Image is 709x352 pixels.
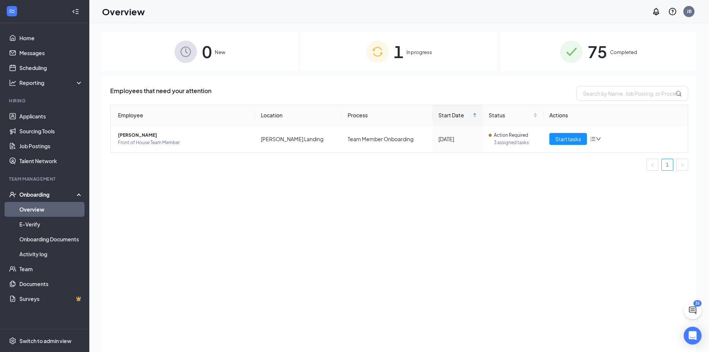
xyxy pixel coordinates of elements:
a: Sourcing Tools [19,124,83,139]
a: Talent Network [19,153,83,168]
li: Next Page [676,159,688,171]
span: left [650,163,655,167]
div: Team Management [9,176,82,182]
input: Search by Name, Job Posting, or Process [577,86,688,101]
th: Actions [543,105,688,126]
span: Start tasks [555,135,581,143]
div: Onboarding [19,191,77,198]
svg: Collapse [72,8,79,15]
h1: Overview [102,5,145,18]
a: Team [19,261,83,276]
a: E-Verify [19,217,83,232]
a: Onboarding Documents [19,232,83,247]
svg: Settings [9,337,16,345]
li: 1 [661,159,673,171]
span: Start Date [438,111,471,119]
svg: Notifications [652,7,661,16]
a: Applicants [19,109,83,124]
button: left [646,159,658,171]
span: 3 assigned tasks [494,139,537,146]
span: 75 [588,39,607,64]
div: [DATE] [438,135,477,143]
span: right [680,163,684,167]
div: JB [687,8,692,15]
span: Front of House Team Member [118,139,249,146]
a: Messages [19,45,83,60]
svg: ChatActive [688,306,697,315]
span: Status [489,111,532,119]
a: SurveysCrown [19,291,83,306]
th: Employee [111,105,255,126]
td: [PERSON_NAME] Landing [255,126,342,152]
span: Completed [610,48,637,56]
td: Team Member Onboarding [342,126,432,152]
span: New [215,48,225,56]
button: right [676,159,688,171]
th: Process [342,105,432,126]
div: 35 [693,300,702,307]
a: 1 [662,159,673,170]
span: 0 [202,39,212,64]
a: Job Postings [19,139,83,153]
span: In progress [406,48,432,56]
svg: QuestionInfo [668,7,677,16]
span: 1 [394,39,403,64]
div: Reporting [19,79,83,86]
a: Activity log [19,247,83,261]
span: down [596,136,601,142]
span: Action Required [494,131,528,139]
button: Start tasks [549,133,587,145]
li: Previous Page [646,159,658,171]
div: Open Intercom Messenger [684,327,702,345]
svg: UserCheck [9,191,16,198]
span: Employees that need your attention [110,86,211,101]
svg: Analysis [9,79,16,86]
button: ChatActive [684,301,702,319]
th: Status [483,105,543,126]
a: Scheduling [19,60,83,75]
a: Overview [19,202,83,217]
div: Hiring [9,98,82,104]
svg: WorkstreamLogo [8,7,16,15]
span: bars [590,136,596,142]
div: Switch to admin view [19,337,71,345]
a: Documents [19,276,83,291]
a: Home [19,31,83,45]
span: [PERSON_NAME] [118,131,249,139]
th: Location [255,105,342,126]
